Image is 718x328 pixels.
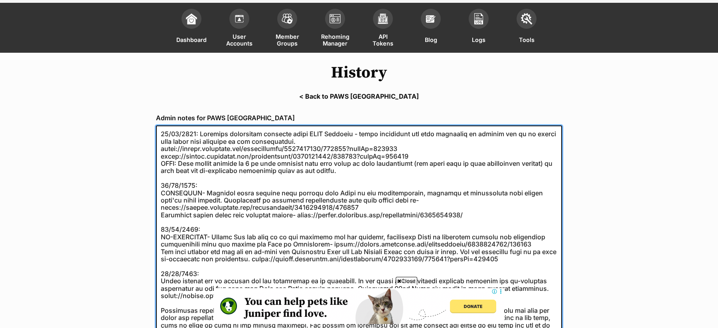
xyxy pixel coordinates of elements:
[396,277,417,285] span: Close
[263,5,311,53] a: Member Groups
[234,13,245,24] img: members-icon-d6bcda0bfb97e5ba05b48644448dc2971f67d37433e5abca221da40c41542bd5.svg
[359,5,407,53] a: API Tokens
[329,14,341,24] img: group-profile-icon-3fa3cf56718a62981997c0bc7e787c4b2cf8bcc04b72c1350f741eb67cf2f40e.svg
[503,5,550,53] a: Tools
[311,5,359,53] a: Rehoming Manager
[472,33,485,47] span: Logs
[521,13,532,24] img: tools-icon-677f8b7d46040df57c17cb185196fc8e01b2b03676c49af7ba82c462532e62ee.svg
[473,13,484,24] img: logs-icon-5bf4c29380941ae54b88474b1138927238aebebbc450bc62c8517511492d5a22.svg
[282,14,293,24] img: team-members-icon-5396bd8760b3fe7c0b43da4ab00e1e3bb1a5d9ba89233759b79545d2d3fc5d0d.svg
[214,288,504,324] iframe: Advertisement
[156,114,562,121] label: Admin notes for PAWS [GEOGRAPHIC_DATA]
[425,33,437,47] span: Blog
[377,13,389,24] img: api-icon-849e3a9e6f871e3acf1f60245d25b4cd0aad652aa5f5372336901a6a67317bd8.svg
[519,33,535,47] span: Tools
[369,33,397,47] span: API Tokens
[273,33,301,47] span: Member Groups
[425,13,436,24] img: blogs-icon-e71fceff818bbaa76155c998696f2ea9b8fc06abc828b24f45ee82a475c2fd99.svg
[215,5,263,53] a: User Accounts
[321,33,349,47] span: Rehoming Manager
[168,5,215,53] a: Dashboard
[176,33,207,47] span: Dashboard
[407,5,455,53] a: Blog
[186,13,197,24] img: dashboard-icon-eb2f2d2d3e046f16d808141f083e7271f6b2e854fb5c12c21221c1fb7104beca.svg
[455,5,503,53] a: Logs
[225,33,253,47] span: User Accounts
